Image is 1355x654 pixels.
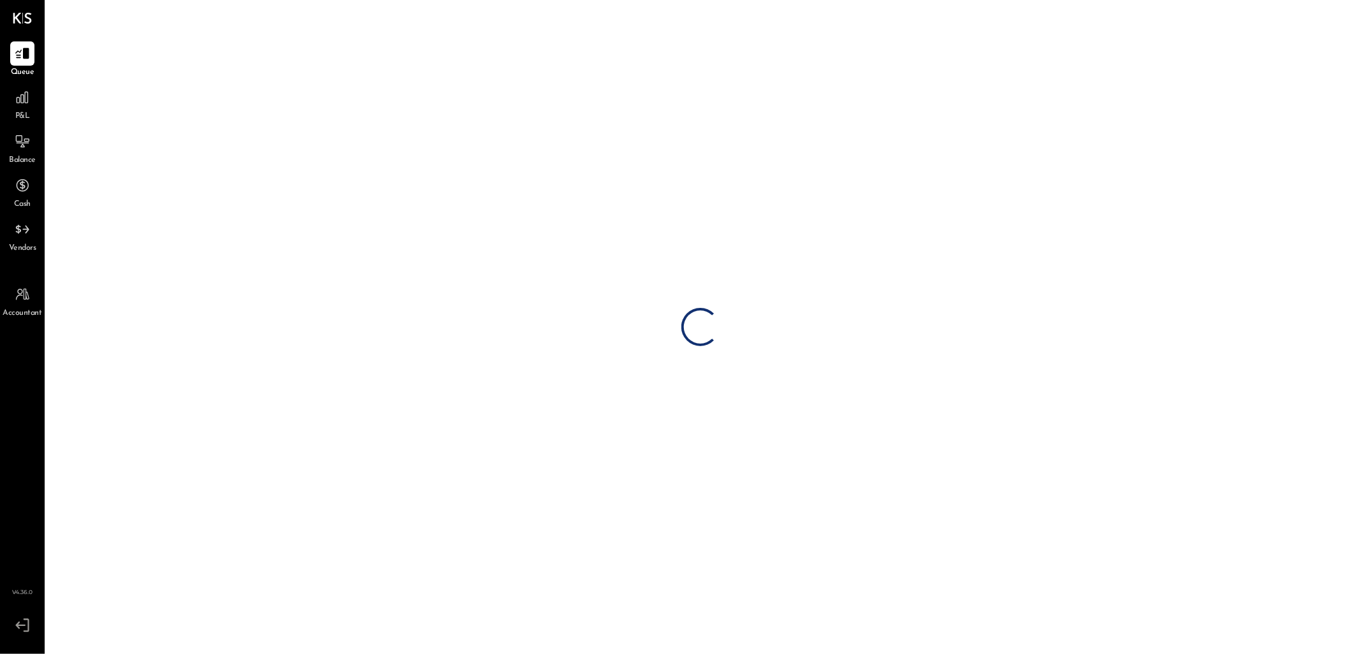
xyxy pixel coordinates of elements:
[1,282,44,319] a: Accountant
[9,155,36,166] span: Balance
[3,308,42,319] span: Accountant
[1,41,44,78] a: Queue
[1,129,44,166] a: Balance
[11,67,34,78] span: Queue
[9,243,36,254] span: Vendors
[14,199,31,210] span: Cash
[1,217,44,254] a: Vendors
[1,85,44,122] a: P&L
[1,173,44,210] a: Cash
[15,111,30,122] span: P&L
